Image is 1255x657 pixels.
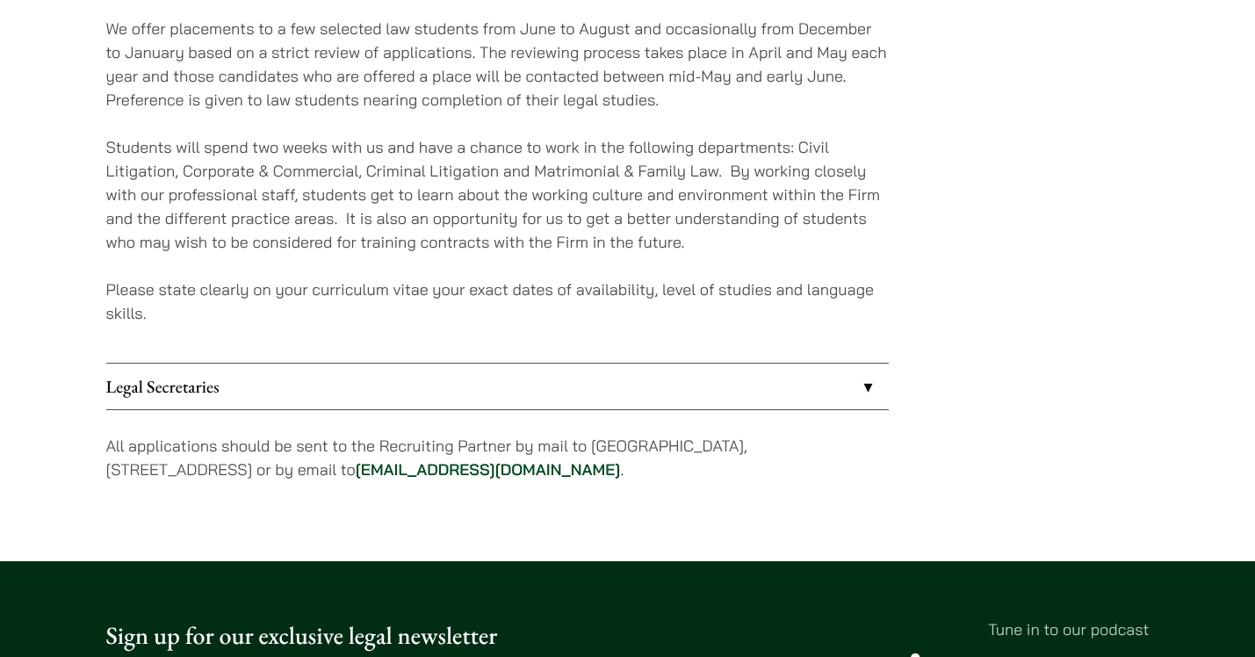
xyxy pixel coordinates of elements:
div: Internships [106,3,889,363]
p: Please state clearly on your curriculum vitae your exact dates of availability, level of studies ... [106,278,889,325]
a: Legal Secretaries [106,364,889,409]
p: Students will spend two weeks with us and have a chance to work in the following departments: Civ... [106,135,889,254]
a: [EMAIL_ADDRESS][DOMAIN_NAME] [356,459,621,480]
p: We offer placements to a few selected law students from June to August and occasionally from Dece... [106,17,889,112]
p: Tune in to our podcast [642,617,1150,641]
p: All applications should be sent to the Recruiting Partner by mail to [GEOGRAPHIC_DATA], [STREET_A... [106,434,889,481]
p: Sign up for our exclusive legal newsletter [106,617,614,654]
